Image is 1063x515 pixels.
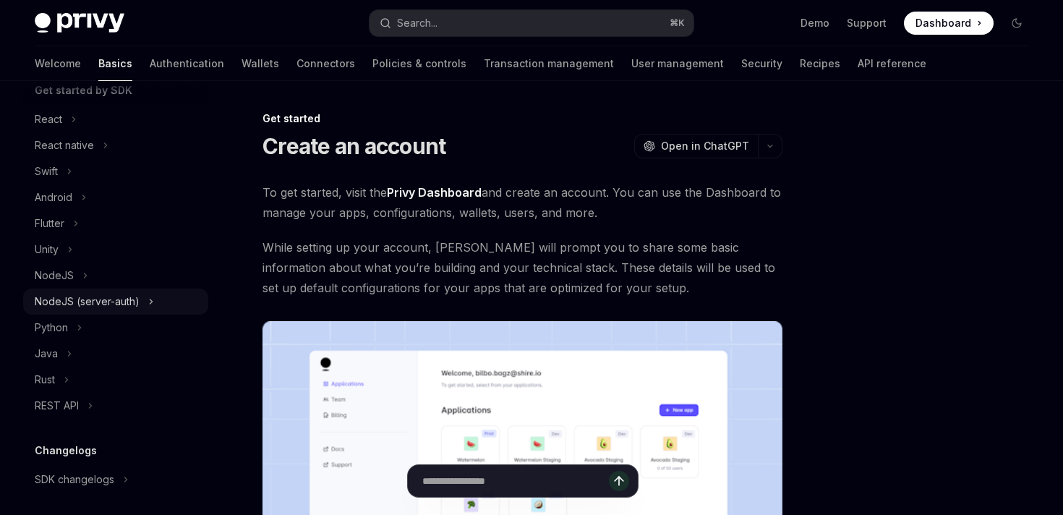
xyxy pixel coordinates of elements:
input: Ask a question... [422,465,609,497]
div: SDK changelogs [35,471,114,488]
span: Open in ChatGPT [661,139,749,153]
a: Policies & controls [372,46,466,81]
a: Support [847,16,887,30]
div: Unity [35,241,59,258]
button: Toggle Unity section [23,237,208,263]
a: Privy Dashboard [387,185,482,200]
div: Get started [262,111,782,126]
a: API reference [858,46,926,81]
a: Wallets [242,46,279,81]
span: Dashboard [915,16,971,30]
div: Android [35,189,72,206]
a: Transaction management [484,46,614,81]
button: Open in ChatGPT [634,134,758,158]
button: Toggle NodeJS section [23,263,208,289]
span: ⌘ K [670,17,685,29]
button: Send message [609,471,629,491]
div: Python [35,319,68,336]
img: dark logo [35,13,124,33]
div: Search... [397,14,437,32]
button: Toggle Rust section [23,367,208,393]
a: Basics [98,46,132,81]
button: Toggle Swift section [23,158,208,184]
a: Dashboard [904,12,994,35]
a: Welcome [35,46,81,81]
div: React [35,111,62,128]
button: Toggle React native section [23,132,208,158]
a: Connectors [296,46,355,81]
div: Java [35,345,58,362]
button: Open search [370,10,693,36]
a: User management [631,46,724,81]
a: Recipes [800,46,840,81]
button: Toggle REST API section [23,393,208,419]
div: REST API [35,397,79,414]
span: To get started, visit the and create an account. You can use the Dashboard to manage your apps, c... [262,182,782,223]
h5: Changelogs [35,442,97,459]
button: Toggle React section [23,106,208,132]
button: Toggle dark mode [1005,12,1028,35]
a: Security [741,46,782,81]
button: Toggle SDK changelogs section [23,467,208,493]
div: Swift [35,163,58,180]
div: Rust [35,371,55,388]
span: While setting up your account, [PERSON_NAME] will prompt you to share some basic information abou... [262,237,782,298]
a: Demo [801,16,829,30]
button: Toggle Python section [23,315,208,341]
h1: Create an account [262,133,445,159]
div: NodeJS (server-auth) [35,293,140,310]
div: Flutter [35,215,64,232]
button: Toggle Flutter section [23,210,208,237]
div: React native [35,137,94,154]
div: NodeJS [35,267,74,284]
button: Toggle Android section [23,184,208,210]
a: Authentication [150,46,224,81]
button: Toggle NodeJS (server-auth) section [23,289,208,315]
button: Toggle Java section [23,341,208,367]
